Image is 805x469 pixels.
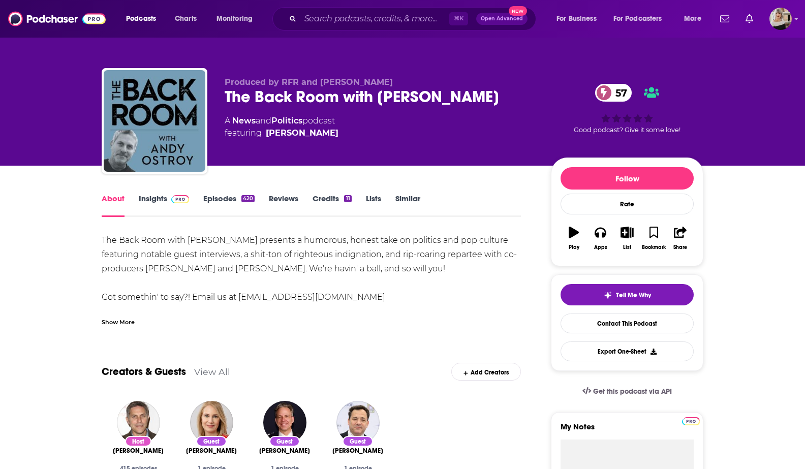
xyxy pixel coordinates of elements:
div: 57Good podcast? Give it some love! [551,77,703,140]
div: Guest [196,436,227,447]
a: Pro website [682,416,700,425]
a: Reviews [269,194,298,217]
img: Jake Tapper [263,401,306,444]
span: Podcasts [126,12,156,26]
span: Good podcast? Give it some love! [574,126,680,134]
a: Lists [366,194,381,217]
span: Produced by RFR and [PERSON_NAME] [225,77,393,87]
a: Charts [168,11,203,27]
div: Apps [594,244,607,251]
span: [PERSON_NAME] [186,447,237,455]
button: Follow [561,167,694,190]
button: tell me why sparkleTell Me Why [561,284,694,305]
div: The Back Room with [PERSON_NAME] presents a humorous, honest take on politics and pop culture fea... [102,233,521,404]
span: [PERSON_NAME] [259,447,310,455]
span: featuring [225,127,338,139]
img: Podchaser - Follow, Share and Rate Podcasts [8,9,106,28]
a: Andy Ostroy [113,447,164,455]
img: Josh Mankiewicz [336,401,380,444]
a: InsightsPodchaser Pro [139,194,189,217]
span: Get this podcast via API [593,387,672,396]
div: Play [569,244,579,251]
a: Creators & Guests [102,365,186,378]
div: 11 [344,195,351,202]
a: Show notifications dropdown [741,10,757,27]
button: Export One-Sheet [561,341,694,361]
label: My Notes [561,422,694,440]
span: [PERSON_NAME] [332,447,383,455]
span: ⌘ K [449,12,468,25]
img: Podchaser Pro [171,195,189,203]
span: For Business [556,12,597,26]
a: Get this podcast via API [574,379,680,404]
a: 57 [595,84,632,102]
img: The Back Room with Andy Ostroy [104,70,205,172]
input: Search podcasts, credits, & more... [300,11,449,27]
div: List [623,244,631,251]
img: Andy Ostroy [117,401,160,444]
span: Open Advanced [481,16,523,21]
button: open menu [119,11,169,27]
img: tell me why sparkle [604,291,612,299]
div: Host [125,436,151,447]
button: Open AdvancedNew [476,13,528,25]
a: Jake Tapper [259,447,310,455]
a: Contact This Podcast [561,314,694,333]
span: Charts [175,12,197,26]
button: Play [561,220,587,257]
div: A podcast [225,115,338,139]
button: open menu [677,11,714,27]
a: View All [194,366,230,377]
div: Share [673,244,687,251]
div: Rate [561,194,694,214]
a: Politics [271,116,302,126]
a: Episodes420 [203,194,255,217]
img: Ruth Ben-Ghiat [190,401,233,444]
button: open menu [209,11,266,27]
span: Logged in as angelabaggetta [769,8,792,30]
button: Apps [587,220,613,257]
span: Monitoring [216,12,253,26]
button: List [614,220,640,257]
div: Add Creators [451,363,521,381]
span: For Podcasters [613,12,662,26]
img: Podchaser Pro [682,417,700,425]
a: News [232,116,256,126]
button: Share [667,220,694,257]
div: Guest [343,436,373,447]
a: Credits11 [313,194,351,217]
a: About [102,194,125,217]
a: Similar [395,194,420,217]
a: Ruth Ben-Ghiat [186,447,237,455]
span: and [256,116,271,126]
div: Guest [269,436,300,447]
span: New [509,6,527,16]
a: Andy Ostroy [266,127,338,139]
div: 420 [241,195,255,202]
span: More [684,12,701,26]
div: Bookmark [642,244,666,251]
a: Josh Mankiewicz [332,447,383,455]
button: Bookmark [640,220,667,257]
span: [PERSON_NAME] [113,447,164,455]
span: 57 [605,84,632,102]
button: open menu [607,11,677,27]
a: Show notifications dropdown [716,10,733,27]
button: Show profile menu [769,8,792,30]
img: User Profile [769,8,792,30]
div: Search podcasts, credits, & more... [282,7,546,30]
button: open menu [549,11,609,27]
span: Tell Me Why [616,291,651,299]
